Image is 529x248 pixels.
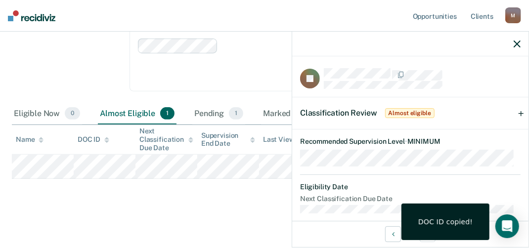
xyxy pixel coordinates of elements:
span: 0 [65,107,80,120]
span: Classification Review [300,108,377,118]
div: Marked Ineligible [261,103,349,125]
div: Name [16,135,44,144]
dt: Recommended Supervision Level MINIMUM [300,137,521,146]
dt: Eligibility Date [300,183,521,191]
div: DOC ID copied! [418,217,473,226]
div: DOC ID [78,135,109,144]
div: Supervision End Date [201,131,255,148]
div: 2 / 2 [292,221,529,247]
span: 1 [229,107,243,120]
div: Last Viewed [263,135,311,144]
span: 1 [160,107,175,120]
span: Almost eligible [385,108,435,118]
div: Open Intercom Messenger [495,214,519,238]
img: Recidiviz [8,10,55,21]
div: Almost Eligible [98,103,176,125]
div: Eligible Now [12,103,82,125]
dt: Next Classification Due Date [300,195,521,203]
div: M [505,7,521,23]
div: Pending [192,103,245,125]
div: Classification ReviewAlmost eligible [292,97,529,129]
button: Previous Opportunity [385,226,401,242]
span: • [405,137,407,145]
div: Next Classification Due Date [139,127,193,152]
